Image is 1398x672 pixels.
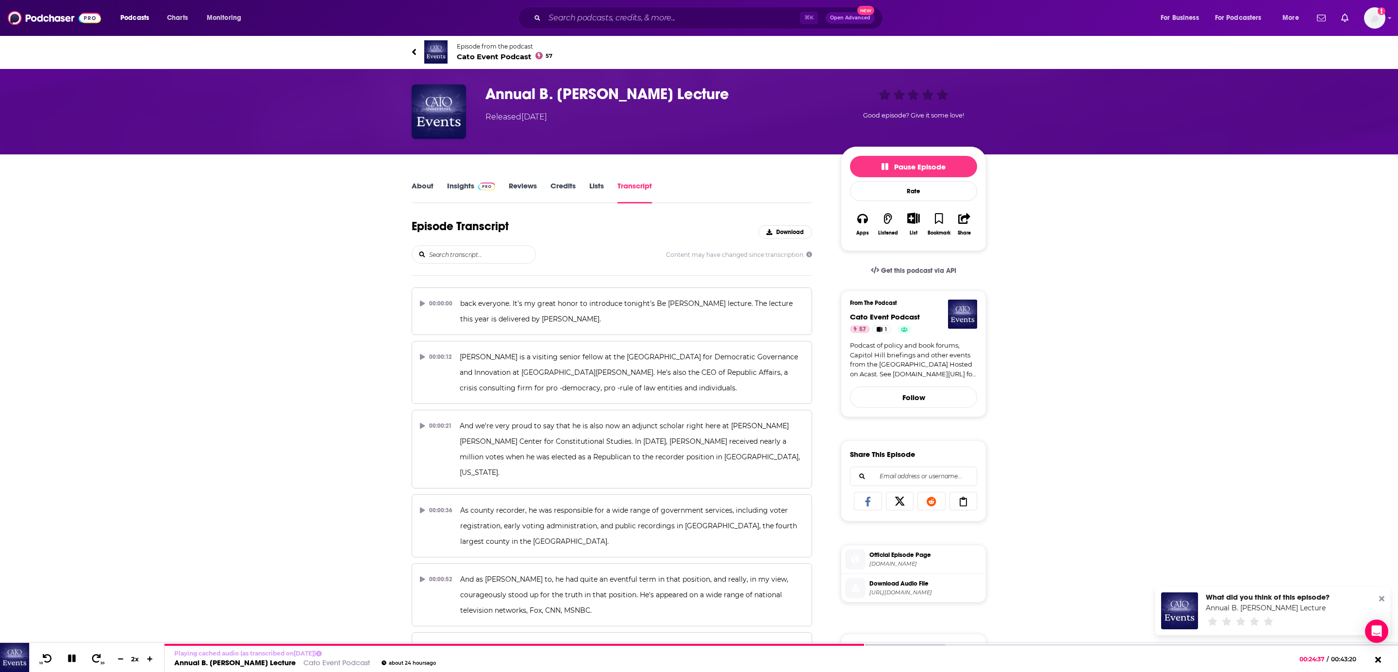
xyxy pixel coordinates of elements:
input: Search podcasts, credits, & more... [545,10,800,26]
button: Pause Episode [850,156,977,177]
a: Transcript [617,181,652,203]
a: Show notifications dropdown [1337,10,1352,26]
div: Share [958,230,971,236]
a: About [412,181,433,203]
div: List [910,230,917,236]
h1: Episode Transcript [412,219,509,234]
a: 1 [872,325,891,333]
h3: Annual B. Kenneth Simon Lecture [485,84,825,103]
button: Listened [875,206,900,242]
button: Bookmark [926,206,951,242]
a: Show notifications dropdown [1313,10,1330,26]
span: Official Episode Page [869,551,982,559]
span: 10 [39,661,43,665]
div: Search podcasts, credits, & more... [527,7,892,29]
div: Listened [878,230,898,236]
a: Annual B. Kenneth Simon Lecture [1206,604,1326,612]
img: Cato Event Podcast [948,300,977,329]
span: ⌘ K [800,12,818,24]
div: Search followers [850,467,977,486]
a: Cato Event PodcastEpisode from the podcastCato Event Podcast57 [412,40,699,64]
button: 00:00:36As county recorder, he was responsible for a wide range of government services, including... [412,494,812,557]
a: Copy Link [949,492,978,510]
p: Playing cached audio (as transcribed on [DATE] ) [174,650,436,657]
button: Show More Button [903,213,923,223]
button: open menu [200,10,254,26]
button: open menu [1276,10,1311,26]
button: 00:00:00back everyone. It's my great honor to introduce tonight's Be [PERSON_NAME] lecture. The l... [412,287,812,335]
span: 30 [100,661,104,665]
a: Reviews [509,181,537,203]
a: Share on X/Twitter [886,492,914,510]
span: Podcasts [120,11,149,25]
img: Podchaser Pro [478,183,495,190]
span: As county recorder, he was responsible for a wide range of government services, including voter r... [460,506,799,546]
span: [PERSON_NAME] is a visiting senior fellow at the [GEOGRAPHIC_DATA] for Democratic Governance and ... [460,353,800,392]
span: Get this podcast via API [881,267,956,275]
button: open menu [1209,10,1276,26]
div: 00:01:05 [420,640,452,656]
button: Show profile menu [1364,7,1385,29]
a: Download Audio File[URL][DOMAIN_NAME] [845,578,982,598]
div: Rate [850,181,977,201]
button: 00:00:52And as [PERSON_NAME] to, he had quite an eventful term in that position, and really, in m... [412,563,812,626]
a: Official Episode Page[DOMAIN_NAME] [845,549,982,570]
a: Lists [589,181,604,203]
div: Apps [856,230,869,236]
span: Charts [167,11,188,25]
button: Download [758,225,812,239]
span: shows.acast.com [869,560,982,568]
div: 00:00:12 [420,349,452,365]
svg: Add a profile image [1378,7,1385,15]
span: 00:24:37 [1299,655,1327,663]
span: / [1327,655,1329,663]
span: Download Audio File [869,579,982,588]
button: Follow [850,386,977,408]
button: 30 [88,653,106,665]
button: open menu [114,10,162,26]
button: 00:00:12[PERSON_NAME] is a visiting senior fellow at the [GEOGRAPHIC_DATA] for Democratic Governa... [412,341,812,404]
span: Open Advanced [830,16,870,20]
img: Annual B. Kenneth Simon Lecture [1161,592,1198,629]
span: For Podcasters [1215,11,1262,25]
span: Pause Episode [882,162,946,171]
img: Cato Event Podcast [424,40,448,64]
a: Cato Event Podcast [850,312,920,321]
div: Bookmark [928,230,950,236]
span: Episode from the podcast [457,43,552,50]
span: 57 [859,325,866,335]
span: Good episode? Give it some love! [863,112,964,119]
span: 1 [885,325,887,335]
div: Open Intercom Messenger [1365,620,1388,643]
div: 2 x [127,655,144,663]
h3: From The Podcast [850,300,969,306]
span: And we're very proud to say that he is also now an adjunct scholar right here at [PERSON_NAME] [P... [460,421,802,477]
a: Podcast of policy and book forums, Capitol Hill briefings and other events from the [GEOGRAPHIC_D... [850,341,977,379]
span: 57 [546,54,552,58]
span: Logged in as FIREPodchaser25 [1364,7,1385,29]
button: Apps [850,206,875,242]
span: Download [776,229,804,235]
img: User Profile [1364,7,1385,29]
button: open menu [1154,10,1211,26]
img: Annual B. Kenneth Simon Lecture [412,84,466,139]
a: Credits [550,181,576,203]
div: 00:00:00 [420,296,452,311]
a: InsightsPodchaser Pro [447,181,495,203]
div: 00:00:21 [420,418,452,434]
span: And as [PERSON_NAME] to, he had quite an eventful term in that position, and really, in my view, ... [460,575,790,615]
div: Released [DATE] [485,111,547,123]
div: about 24 hours ago [382,660,436,666]
h3: Share This Episode [850,450,915,459]
span: For Business [1161,11,1199,25]
a: Cato Event Podcast [303,658,370,667]
span: Content may have changed since transcription. [666,251,812,258]
a: Share on Reddit [917,492,946,510]
button: Share [952,206,977,242]
a: Annual B. [PERSON_NAME] Lecture [174,658,296,667]
span: back everyone. It's my great honor to introduce tonight's Be [PERSON_NAME] lecture. The lecture t... [460,299,795,323]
